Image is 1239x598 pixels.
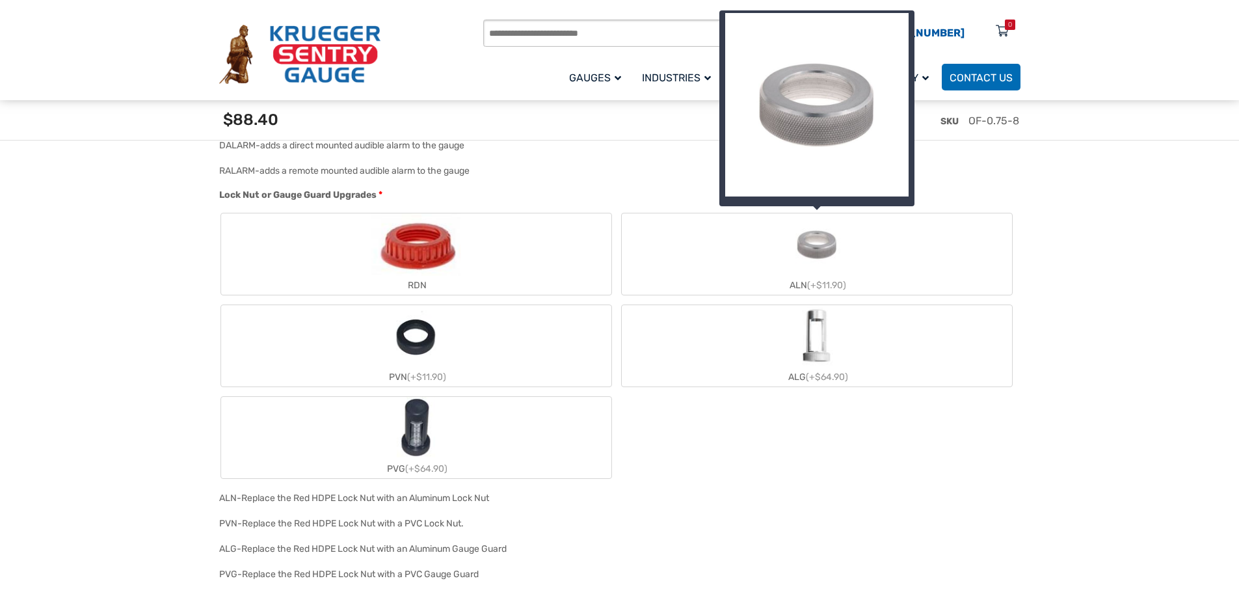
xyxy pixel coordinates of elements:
span: ALN- [219,493,241,504]
span: Gauges [569,72,621,84]
span: (+$64.90) [405,463,447,474]
div: Replace the Red HDPE Lock Nut with an Aluminum Lock Nut [241,493,489,504]
div: RDN [221,276,611,295]
img: aln-med_1.jpg [725,13,909,197]
div: ALG [622,368,1012,387]
span: ALG- [219,543,241,554]
span: [PHONE_NUMBER] [868,27,965,39]
label: PVG [221,397,611,478]
span: Lock Nut or Gauge Guard Upgrades [219,189,377,200]
abbr: required [379,188,382,202]
label: ALN [622,213,1012,295]
span: RALARM- [219,165,260,176]
span: (+$11.90) [407,372,446,383]
label: PVN [221,305,611,387]
a: Industries [634,62,724,92]
div: ALN [622,276,1012,295]
span: SKU [940,116,959,127]
div: Replace the Red HDPE Lock Nut with a PVC Gauge Guard [242,569,479,580]
img: Krueger Sentry Gauge [219,25,380,85]
div: Replace the Red HDPE Lock Nut with a PVC Lock Nut. [242,518,464,529]
a: Contact Us [942,64,1020,90]
label: RDN [221,213,611,295]
label: ALG [622,305,1012,387]
span: (+$11.90) [807,280,846,291]
div: adds a remote mounted audible alarm to the gauge [260,165,470,176]
span: Industries [642,72,711,84]
div: PVN [221,368,611,387]
div: Replace the Red HDPE Lock Nut with an Aluminum Gauge Guard [241,543,507,554]
div: 0 [1008,20,1012,30]
span: PVG- [219,569,242,580]
img: ALN [786,213,848,276]
span: (+$64.90) [806,372,848,383]
div: PVG [221,459,611,478]
span: Contact Us [950,72,1013,84]
span: OF-0.75-8 [968,115,1019,127]
span: PVN- [219,518,242,529]
a: Gauges [561,62,634,92]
